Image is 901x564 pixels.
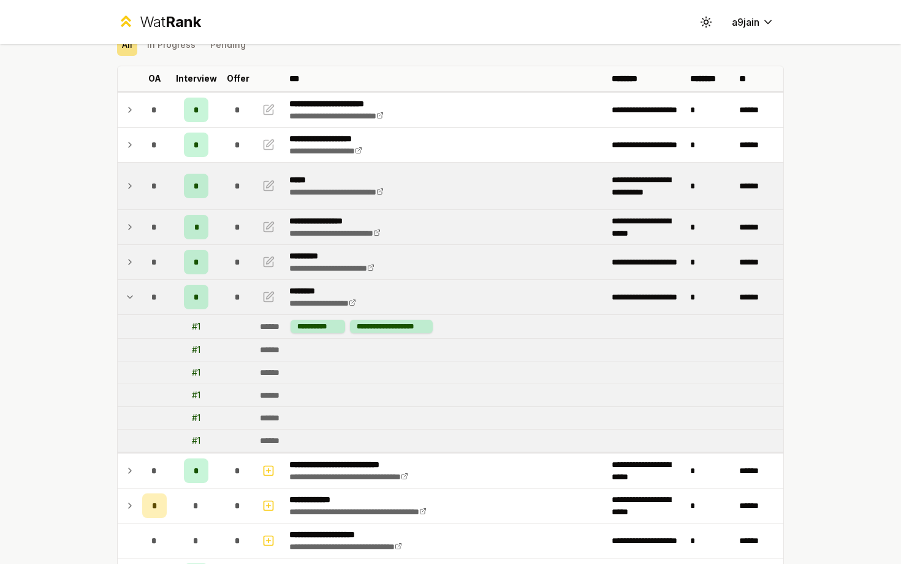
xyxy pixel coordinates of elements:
button: Pending [205,34,251,56]
p: Offer [227,72,249,85]
button: In Progress [142,34,200,56]
div: # 1 [192,389,200,401]
p: Interview [176,72,217,85]
div: # 1 [192,344,200,356]
button: All [117,34,137,56]
p: OA [148,72,161,85]
div: # 1 [192,320,200,333]
div: # 1 [192,366,200,379]
span: a9jain [732,15,759,29]
a: WatRank [117,12,201,32]
div: # 1 [192,435,200,447]
button: a9jain [722,11,784,33]
div: Wat [140,12,201,32]
div: # 1 [192,412,200,424]
span: Rank [165,13,201,31]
